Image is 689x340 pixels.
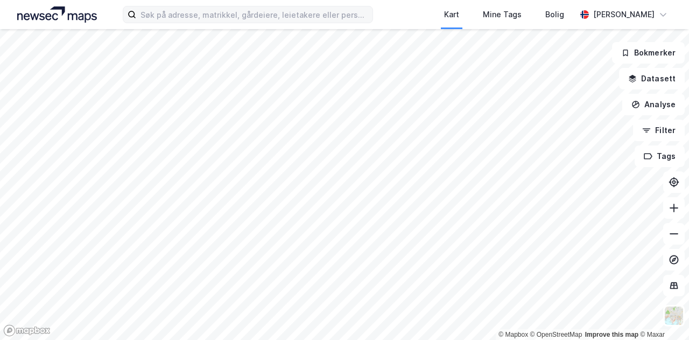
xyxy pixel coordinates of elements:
a: Mapbox homepage [3,324,51,337]
img: logo.a4113a55bc3d86da70a041830d287a7e.svg [17,6,97,23]
div: [PERSON_NAME] [593,8,655,21]
button: Datasett [619,68,685,89]
iframe: Chat Widget [635,288,689,340]
button: Tags [635,145,685,167]
button: Filter [633,120,685,141]
div: Bolig [545,8,564,21]
a: Mapbox [498,331,528,338]
button: Bokmerker [612,42,685,64]
input: Søk på adresse, matrikkel, gårdeiere, leietakere eller personer [136,6,372,23]
div: Mine Tags [483,8,522,21]
a: Improve this map [585,331,638,338]
div: Kart [444,8,459,21]
a: OpenStreetMap [530,331,582,338]
button: Analyse [622,94,685,115]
